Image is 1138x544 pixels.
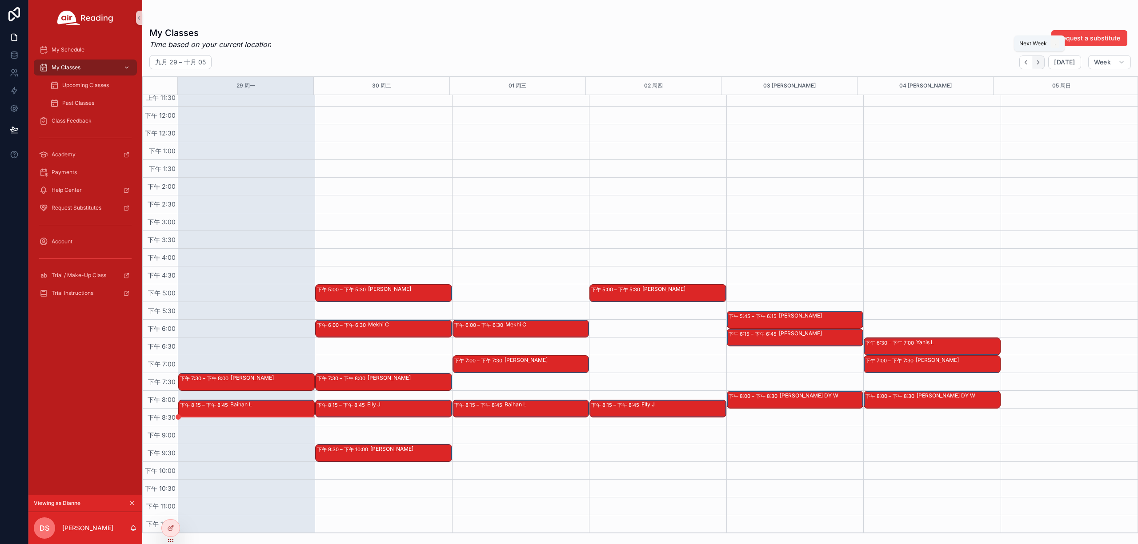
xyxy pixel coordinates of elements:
button: 04 [PERSON_NAME] [899,77,952,95]
div: 下午 7:30 – 下午 8:00[PERSON_NAME] [316,373,451,390]
div: 下午 8:15 – 下午 8:45 [454,401,505,409]
span: 下午 5:30 [146,307,178,314]
div: [PERSON_NAME] [368,374,451,381]
div: 下午 9:30 – 下午 10:00 [317,445,370,454]
a: My Schedule [34,42,137,58]
span: My Schedule [52,46,84,53]
div: 下午 7:30 – 下午 8:00[PERSON_NAME] [179,373,314,390]
div: [PERSON_NAME] [368,286,451,293]
div: Mekhi C [368,321,451,328]
span: 下午 8:00 [145,396,178,403]
div: 下午 6:00 – 下午 6:30 [317,321,368,330]
span: 下午 3:30 [145,236,178,243]
div: Baihan L [230,401,314,408]
div: 下午 6:00 – 下午 6:30Mekhi C [453,320,589,337]
div: 下午 6:30 – 下午 7:00 [866,338,916,347]
span: [DATE] [1054,58,1075,66]
div: Mekhi C [505,321,588,328]
div: 下午 5:00 – 下午 5:30 [591,285,642,294]
a: Trial / Make-Up Class [34,267,137,283]
span: 下午 9:00 [145,431,178,439]
span: 下午 12:30 [143,129,178,137]
p: [PERSON_NAME] [62,524,113,532]
span: 下午 3:00 [145,218,178,226]
span: 下午 12:00 [143,111,178,119]
div: 下午 8:15 – 下午 8:45Elly J [316,400,451,417]
span: 下午 1:00 [147,147,178,155]
div: [PERSON_NAME] DY W [917,392,999,399]
div: 下午 5:00 – 下午 5:30[PERSON_NAME] [316,285,451,302]
button: Week [1088,55,1131,69]
div: [PERSON_NAME] [779,312,862,319]
div: 下午 6:30 – 下午 7:00Yanis L [864,338,1000,355]
span: . [1051,40,1058,47]
span: Week [1094,58,1111,66]
div: 下午 8:00 – 下午 8:30[PERSON_NAME] DY W [727,391,863,408]
a: Help Center [34,182,137,198]
a: Trial Instructions [34,285,137,301]
span: 上午 11:30 [144,94,178,101]
div: 下午 8:00 – 下午 8:30 [866,392,917,401]
span: 下午 9:30 [145,449,178,457]
h1: My Classes [149,27,271,39]
div: 02 周四 [644,77,663,95]
div: 下午 8:00 – 下午 8:30[PERSON_NAME] DY W [864,391,1000,408]
a: Past Classes [44,95,137,111]
span: Class Feedback [52,117,92,124]
div: 下午 7:00 – 下午 7:30[PERSON_NAME] [453,356,589,373]
span: 下午 4:00 [145,254,178,261]
span: Upcoming Classes [62,82,109,89]
div: 下午 6:15 – 下午 6:45[PERSON_NAME] [727,329,863,346]
div: 下午 6:15 – 下午 6:45 [729,330,779,338]
div: 下午 7:00 – 下午 7:30 [454,356,505,365]
em: Time based on your current location [149,39,271,50]
a: Academy [34,147,137,163]
div: 下午 7:00 – 下午 7:30[PERSON_NAME] [864,356,1000,373]
div: [PERSON_NAME] [370,445,451,453]
div: 下午 9:30 – 下午 10:00[PERSON_NAME] [316,445,451,461]
button: Back [1019,56,1032,69]
a: Payments [34,164,137,180]
div: 下午 8:15 – 下午 8:45Baihan L [179,400,314,417]
span: 下午 10:00 [143,467,178,474]
div: [PERSON_NAME] [505,357,588,364]
div: 下午 5:00 – 下午 5:30[PERSON_NAME] [590,285,725,302]
span: 下午 6:00 [145,325,178,332]
span: Account [52,238,72,245]
span: Request a substitute [1058,34,1120,43]
a: Class Feedback [34,113,137,129]
h2: 九月 29 – 十月 05 [155,58,206,67]
button: Request a substitute [1051,30,1127,46]
span: DS [40,523,49,533]
div: Yanis L [916,339,999,346]
button: 05 周日 [1052,77,1071,95]
span: 下午 10:30 [143,484,178,492]
button: Next [1032,56,1045,69]
div: 下午 7:00 – 下午 7:30 [866,356,916,365]
div: [PERSON_NAME] [779,330,862,337]
div: Baihan L [505,401,588,408]
span: 下午 2:00 [145,183,178,190]
a: Upcoming Classes [44,77,137,93]
div: [PERSON_NAME] [231,374,314,381]
button: 29 周一 [236,77,255,95]
div: 下午 8:15 – 下午 8:45Baihan L [453,400,589,417]
span: Past Classes [62,99,94,107]
span: Academy [52,151,76,158]
a: Account [34,234,137,250]
button: [DATE] [1048,55,1081,69]
span: 下午 6:30 [145,342,178,350]
button: 01 周三 [509,77,526,95]
span: 下午 7:30 [146,378,178,385]
div: 下午 6:00 – 下午 6:30 [454,321,505,330]
button: 30 周二 [372,77,391,95]
div: 下午 5:00 – 下午 5:30 [317,285,368,294]
button: 03 [PERSON_NAME] [763,77,816,95]
span: Trial / Make-Up Class [52,272,106,279]
span: My Classes [52,64,80,71]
